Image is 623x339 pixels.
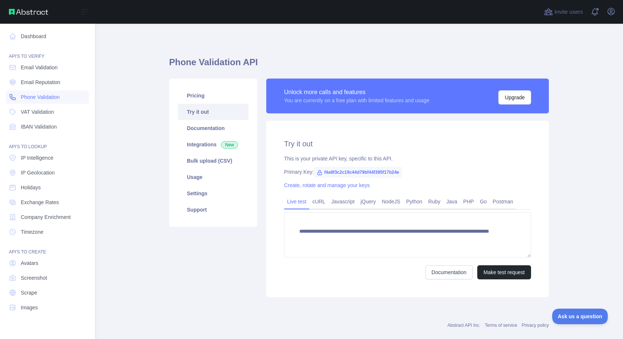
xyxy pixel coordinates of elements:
a: Phone Validation [6,90,89,104]
div: This is your private API key, specific to this API. [284,155,531,162]
div: Primary Key: [284,168,531,176]
a: VAT Validation [6,105,89,119]
a: cURL [309,196,328,207]
a: Holidays [6,181,89,194]
h1: Phone Validation API [169,56,549,74]
a: Email Reputation [6,76,89,89]
a: Terms of service [485,323,517,328]
a: IP Intelligence [6,151,89,164]
span: VAT Validation [21,108,54,116]
div: API'S TO CREATE [6,240,89,255]
a: Email Validation [6,61,89,74]
span: Timezone [21,228,43,236]
span: Exchange Rates [21,199,59,206]
a: Pricing [178,87,248,104]
a: Java [444,196,461,207]
a: PHP [460,196,477,207]
span: IP Intelligence [21,154,53,162]
a: Scrape [6,286,89,299]
a: Documentation [178,120,248,136]
span: Avatars [21,259,38,267]
a: IP Geolocation [6,166,89,179]
h2: Try it out [284,139,531,149]
div: API'S TO LOOKUP [6,135,89,150]
a: Live test [284,196,309,207]
a: Settings [178,185,248,202]
span: Scrape [21,289,37,296]
a: Images [6,301,89,314]
div: API'S TO VERIFY [6,44,89,59]
button: Invite users [543,6,584,18]
a: Support [178,202,248,218]
iframe: Toggle Customer Support [552,309,608,324]
span: Company Enrichment [21,213,71,221]
span: Images [21,304,38,311]
span: Screenshot [21,274,47,282]
a: Create, rotate and manage your keys [284,182,370,188]
a: jQuery [357,196,379,207]
button: Make test request [477,265,531,279]
a: Go [477,196,490,207]
a: IBAN Validation [6,120,89,133]
span: f4a9f3c2c19c44d79bf44f395f17b24e [314,167,402,178]
span: Phone Validation [21,93,60,101]
a: Usage [178,169,248,185]
span: Email Reputation [21,79,60,86]
a: Python [403,196,425,207]
a: Exchange Rates [6,196,89,209]
a: Ruby [425,196,444,207]
a: Timezone [6,225,89,239]
a: Avatars [6,256,89,270]
img: Abstract API [9,9,48,15]
span: Invite users [554,8,583,16]
a: Dashboard [6,30,89,43]
a: Screenshot [6,271,89,285]
span: IP Geolocation [21,169,55,176]
a: Javascript [328,196,357,207]
a: Postman [490,196,516,207]
div: You are currently on a free plan with limited features and usage [284,97,429,104]
a: Company Enrichment [6,210,89,224]
button: Upgrade [498,90,531,104]
a: Bulk upload (CSV) [178,153,248,169]
span: IBAN Validation [21,123,57,130]
a: Documentation [425,265,473,279]
a: Privacy policy [522,323,549,328]
span: Email Validation [21,64,57,71]
a: NodeJS [379,196,403,207]
div: Unlock more calls and features [284,88,429,97]
a: Integrations New [178,136,248,153]
span: New [221,141,238,149]
a: Abstract API Inc. [448,323,481,328]
span: Holidays [21,184,41,191]
a: Try it out [178,104,248,120]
